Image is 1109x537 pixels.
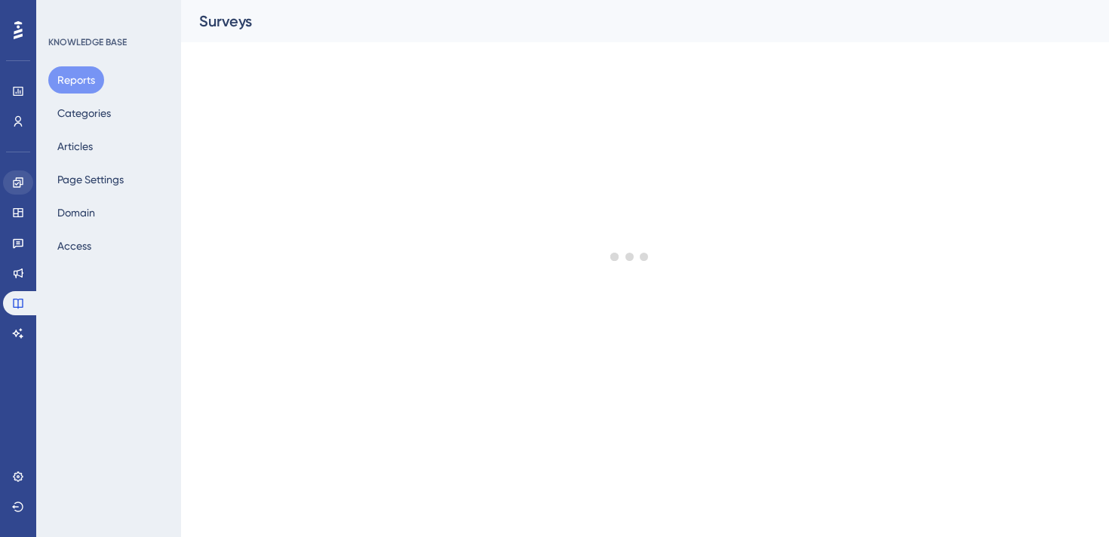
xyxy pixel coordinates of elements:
button: Categories [48,100,120,127]
button: Articles [48,133,102,160]
button: Access [48,232,100,259]
div: KNOWLEDGE BASE [48,36,127,48]
button: Domain [48,199,104,226]
div: Surveys [199,11,1053,32]
button: Page Settings [48,166,133,193]
button: Reports [48,66,104,94]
